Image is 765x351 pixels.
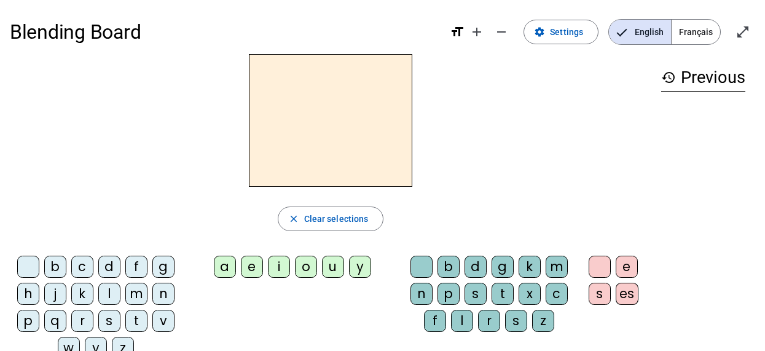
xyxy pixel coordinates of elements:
div: e [616,256,638,278]
mat-icon: history [661,70,676,85]
div: p [437,283,460,305]
mat-button-toggle-group: Language selection [608,19,721,45]
span: Français [672,20,720,44]
mat-icon: add [469,25,484,39]
div: u [322,256,344,278]
div: g [152,256,175,278]
h1: Blending Board [10,12,440,52]
div: x [519,283,541,305]
div: o [295,256,317,278]
div: f [424,310,446,332]
div: g [492,256,514,278]
div: e [241,256,263,278]
div: c [71,256,93,278]
div: q [44,310,66,332]
div: p [17,310,39,332]
mat-icon: open_in_full [736,25,750,39]
mat-icon: format_size [450,25,465,39]
div: m [546,256,568,278]
button: Clear selections [278,207,384,231]
div: t [492,283,514,305]
div: k [71,283,93,305]
button: Enter full screen [731,20,755,44]
div: es [616,283,638,305]
button: Decrease font size [489,20,514,44]
div: c [546,283,568,305]
div: y [349,256,371,278]
div: i [268,256,290,278]
div: d [98,256,120,278]
div: z [532,310,554,332]
span: English [609,20,671,44]
div: s [505,310,527,332]
span: Settings [550,25,583,39]
button: Increase font size [465,20,489,44]
mat-icon: close [288,213,299,224]
div: r [478,310,500,332]
div: t [125,310,147,332]
div: d [465,256,487,278]
div: h [17,283,39,305]
h3: Previous [661,64,745,92]
div: f [125,256,147,278]
div: m [125,283,147,305]
div: l [451,310,473,332]
div: b [44,256,66,278]
div: j [44,283,66,305]
div: b [437,256,460,278]
div: s [589,283,611,305]
div: a [214,256,236,278]
div: r [71,310,93,332]
div: s [98,310,120,332]
div: l [98,283,120,305]
mat-icon: remove [494,25,509,39]
div: k [519,256,541,278]
mat-icon: settings [534,26,545,37]
div: n [152,283,175,305]
div: v [152,310,175,332]
span: Clear selections [304,211,369,226]
div: s [465,283,487,305]
button: Settings [524,20,598,44]
div: n [410,283,433,305]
